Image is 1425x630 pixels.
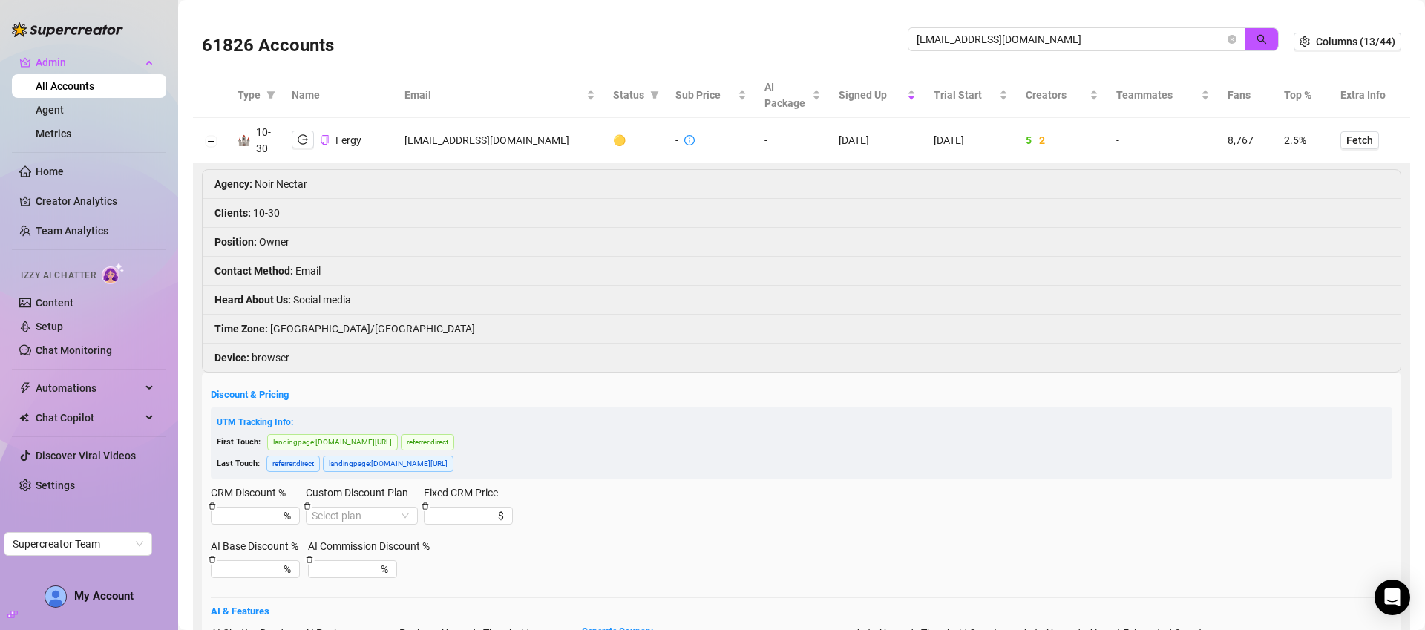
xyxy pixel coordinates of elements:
strong: Heard About Us : [214,294,291,306]
span: 2 [1039,134,1045,146]
span: delete [306,556,313,563]
button: logout [292,131,314,148]
label: AI Commission Discount % [308,538,439,554]
li: Social media [203,286,1401,315]
input: CRM Discount % [217,508,281,524]
li: 10-30 [203,199,1401,228]
span: Fetch [1346,134,1373,146]
span: Creators [1026,87,1087,103]
label: AI Base Discount % [211,538,308,554]
img: Chat Copilot [19,413,29,423]
span: logout [298,134,308,145]
span: Trial Start [934,87,996,103]
span: Email [404,87,583,103]
span: Sub Price [675,87,735,103]
span: search [1257,34,1267,45]
span: filter [266,91,275,99]
input: Fixed CRM Price [430,508,495,524]
button: Columns (13/44) [1294,33,1401,50]
input: AI Commission Discount % [314,561,378,577]
strong: Time Zone : [214,323,268,335]
span: landingpage : [DOMAIN_NAME][URL] [267,434,398,450]
th: Sub Price [666,73,756,118]
span: build [7,609,18,620]
span: referrer : direct [266,456,320,472]
span: Chat Copilot [36,406,141,430]
td: [DATE] [830,118,925,163]
li: Owner [203,228,1401,257]
a: All Accounts [36,80,94,92]
th: Top % [1275,73,1331,118]
input: Search by UID / Name / Email / Creator Username [917,31,1225,47]
th: Teammates [1107,73,1218,118]
span: filter [647,84,662,106]
span: referrer : direct [401,434,454,450]
span: Last Touch: [217,459,260,468]
span: AI Package [764,79,809,111]
th: Signed Up [830,73,925,118]
span: delete [422,502,429,510]
a: Setup [36,321,63,332]
a: Home [36,165,64,177]
span: setting [1300,36,1310,47]
label: Custom Discount Plan [306,485,418,501]
span: Admin [36,50,141,74]
span: crown [19,56,31,68]
span: Izzy AI Chatter [21,269,96,283]
button: Copy Account UID [320,134,330,145]
span: Teammates [1116,87,1197,103]
li: Noir Nectar [203,170,1401,199]
td: - [756,118,830,163]
div: 🏰 [237,132,250,148]
span: copy [320,135,330,145]
span: Automations [36,376,141,400]
a: Metrics [36,128,71,140]
img: logo-BBDzfeDw.svg [12,22,123,37]
div: Open Intercom Messenger [1375,580,1410,615]
span: 🟡 [613,134,626,146]
li: [GEOGRAPHIC_DATA]/[GEOGRAPHIC_DATA] [203,315,1401,344]
th: Creators [1017,73,1107,118]
span: Status [613,87,644,103]
span: Columns (13/44) [1316,36,1395,47]
a: Content [36,297,73,309]
th: AI Package [756,73,830,118]
span: 8,767 [1228,134,1254,146]
li: browser [203,344,1401,372]
a: Discover Viral Videos [36,450,136,462]
th: Fans [1219,73,1275,118]
span: Fergy [335,134,361,146]
span: landingpage : [DOMAIN_NAME][URL] [323,456,453,472]
span: delete [209,556,216,563]
button: Collapse row [205,135,217,147]
a: Agent [36,104,64,116]
span: Signed Up [839,87,904,103]
span: - [1116,134,1119,146]
span: thunderbolt [19,382,31,394]
strong: Contact Method : [214,265,293,277]
td: [EMAIL_ADDRESS][DOMAIN_NAME] [396,118,604,163]
th: Trial Start [925,73,1017,118]
div: - [675,132,678,148]
h5: AI & Features [211,604,1392,619]
strong: Position : [214,236,257,248]
span: My Account [74,589,134,603]
th: Name [283,73,396,118]
td: [DATE] [925,118,1017,163]
a: Creator Analytics [36,189,154,213]
strong: Agency : [214,178,252,190]
th: Email [396,73,604,118]
a: Settings [36,479,75,491]
span: UTM Tracking Info: [217,417,293,427]
strong: Clients : [214,207,251,219]
span: Supercreator Team [13,533,143,555]
li: Email [203,257,1401,286]
label: CRM Discount % [211,485,295,501]
div: 10-30 [256,124,274,157]
button: close-circle [1228,35,1236,44]
span: filter [650,91,659,99]
strong: Device : [214,352,249,364]
img: AI Chatter [102,263,125,284]
span: delete [209,502,216,510]
input: AI Base Discount % [217,561,281,577]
